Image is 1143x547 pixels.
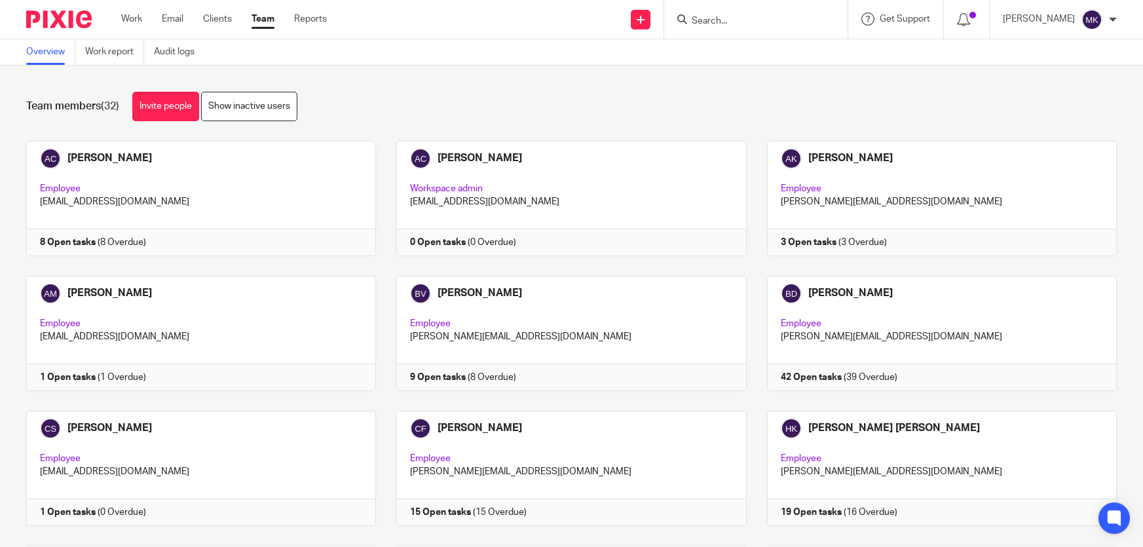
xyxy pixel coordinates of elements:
[26,39,75,65] a: Overview
[690,16,808,28] input: Search
[203,12,232,26] a: Clients
[85,39,144,65] a: Work report
[880,14,930,24] span: Get Support
[101,101,119,111] span: (32)
[26,10,92,28] img: Pixie
[132,92,199,121] a: Invite people
[162,12,183,26] a: Email
[252,12,274,26] a: Team
[1003,12,1075,26] p: [PERSON_NAME]
[294,12,327,26] a: Reports
[154,39,204,65] a: Audit logs
[121,12,142,26] a: Work
[1081,9,1102,30] img: svg%3E
[26,100,119,113] h1: Team members
[201,92,297,121] a: Show inactive users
